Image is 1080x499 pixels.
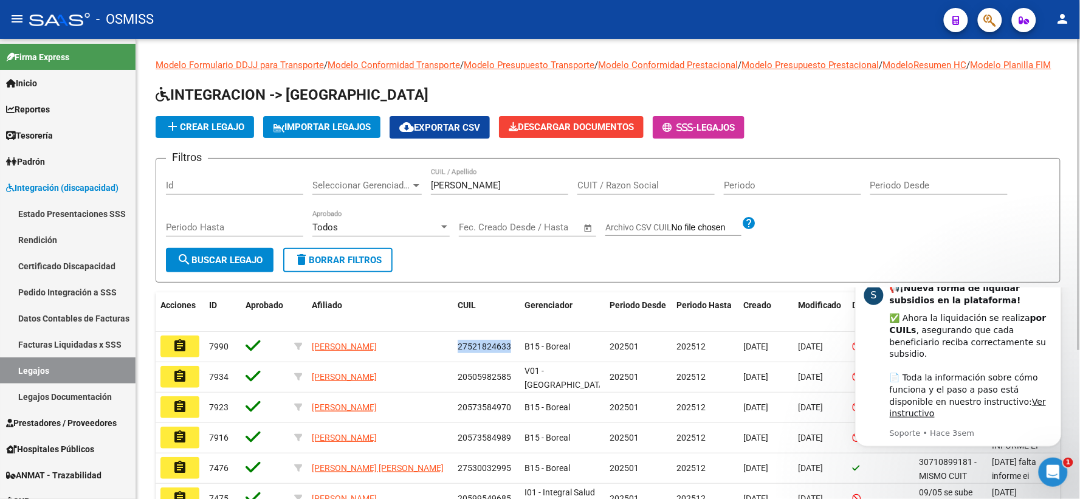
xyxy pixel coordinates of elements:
[798,402,823,412] span: [DATE]
[312,433,377,442] span: [PERSON_NAME]
[25,244,203,256] div: Envíanos un mensaje
[662,122,696,133] span: -
[798,372,823,382] span: [DATE]
[738,292,793,332] datatable-header-cell: Creado
[1056,12,1070,26] mat-icon: person
[653,116,745,139] button: -Legajos
[90,204,139,217] div: • Hace 15m
[165,122,244,132] span: Crear Legajo
[676,402,706,412] span: 202512
[525,366,607,390] span: V01 - [GEOGRAPHIC_DATA]
[177,252,191,267] mat-icon: search
[676,433,706,442] span: 202512
[672,292,738,332] datatable-header-cell: Periodo Hasta
[798,433,823,442] span: [DATE]
[246,300,283,310] span: Aprobado
[312,372,377,382] span: [PERSON_NAME]
[610,372,639,382] span: 202501
[399,120,414,134] mat-icon: cloud_download
[458,402,511,412] span: 20573584970
[525,433,570,442] span: B15 - Boreal
[399,122,480,133] span: Exportar CSV
[53,26,210,47] b: por CUILs
[6,129,53,142] span: Tesorería
[696,122,735,133] span: Legajos
[798,342,823,351] span: [DATE]
[53,25,216,132] div: ✅ Ahora la liquidación se realiza , asegurando que cada beneficiario reciba correctamente su subs...
[6,416,117,430] span: Prestadores / Proveedores
[458,463,511,473] span: 27530032995
[390,116,490,139] button: Exportar CSV
[6,103,50,116] span: Reportes
[204,292,241,332] datatable-header-cell: ID
[676,300,732,310] span: Periodo Hasta
[312,402,377,412] span: [PERSON_NAME]
[453,292,520,332] datatable-header-cell: CUIL
[241,292,289,332] datatable-header-cell: Aprobado
[743,463,768,473] span: [DATE]
[6,442,94,456] span: Hospitales Públicos
[294,252,309,267] mat-icon: delete
[173,369,187,384] mat-icon: assignment
[676,342,706,351] span: 202512
[676,463,706,473] span: 202512
[122,379,243,428] button: Mensajes
[156,60,324,71] a: Modelo Formulario DDJJ para Transporte
[458,342,511,351] span: 27521824633
[273,122,371,132] span: IMPORTAR LEGAJOS
[209,300,217,310] span: ID
[209,372,229,382] span: 7934
[743,402,768,412] span: [DATE]
[525,402,570,412] span: B15 - Boreal
[156,292,204,332] datatable-header-cell: Acciones
[54,204,88,217] div: Soporte
[173,460,187,475] mat-icon: assignment
[971,60,1051,71] a: Modelo Planilla FIM
[741,216,756,230] mat-icon: help
[610,342,639,351] span: 202501
[53,140,216,151] p: Message from Soporte, sent Hace 3sem
[837,287,1080,454] iframe: Intercom notifications mensaje
[12,163,231,227] div: Mensaje recienteProfile image for SoporteDe nada, ¡Que tenga un lindo dia!Soporte•Hace 15m
[519,222,578,233] input: Fecha fin
[743,300,771,310] span: Creado
[499,116,644,138] button: Descargar Documentos
[263,116,380,138] button: IMPORTAR LEGAJOS
[798,463,823,473] span: [DATE]
[209,19,231,41] div: Cerrar
[312,463,444,473] span: [PERSON_NAME] [PERSON_NAME]
[525,463,570,473] span: B15 - Boreal
[25,192,49,216] div: Profile image for Soporte
[12,233,231,267] div: Envíanos un mensaje
[743,342,768,351] span: [DATE]
[24,86,219,128] p: Hola! [PERSON_NAME]
[312,342,377,351] span: [PERSON_NAME]
[209,402,229,412] span: 7923
[166,248,273,272] button: Buscar Legajo
[54,193,199,202] span: De nada, ¡Que tenga un lindo dia!
[307,292,453,332] datatable-header-cell: Afiliado
[520,292,605,332] datatable-header-cell: Gerenciador
[283,248,393,272] button: Borrar Filtros
[798,300,842,310] span: Modificado
[610,463,639,473] span: 202501
[53,109,209,131] a: Ver instructivo
[312,300,342,310] span: Afiliado
[464,60,594,71] a: Modelo Presupuesto Transporte
[209,433,229,442] span: 7916
[6,155,45,168] span: Padrón
[743,433,768,442] span: [DATE]
[312,180,411,191] span: Seleccionar Gerenciador
[676,372,706,382] span: 202512
[165,119,180,134] mat-icon: add
[173,430,187,444] mat-icon: assignment
[598,60,738,71] a: Modelo Conformidad Prestacional
[525,342,570,351] span: B15 - Boreal
[992,457,1037,481] span: 10/4/25 falta informe ei
[294,255,382,266] span: Borrar Filtros
[883,60,967,71] a: ModeloResumen HC
[610,433,639,442] span: 202501
[793,292,848,332] datatable-header-cell: Modificado
[13,182,230,227] div: Profile image for SoporteDe nada, ¡Que tenga un lindo dia!Soporte•Hace 15m
[156,86,428,103] span: INTEGRACION -> [GEOGRAPHIC_DATA]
